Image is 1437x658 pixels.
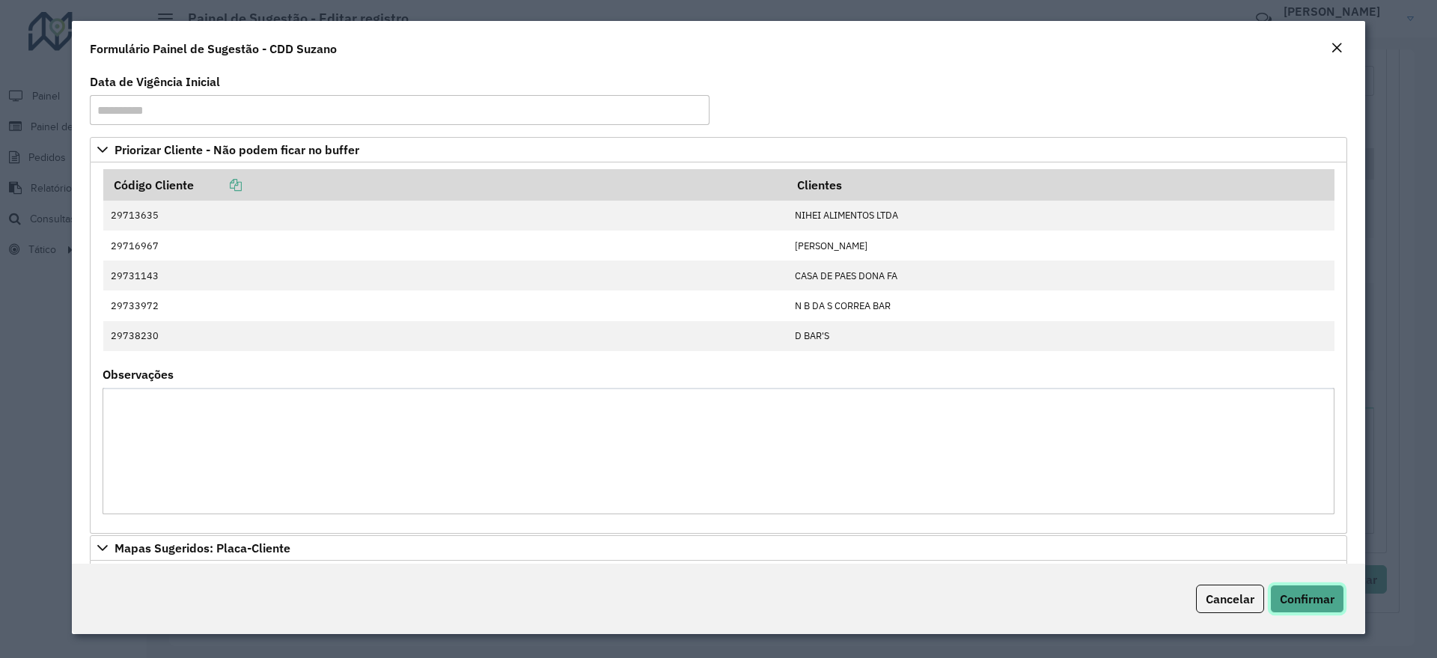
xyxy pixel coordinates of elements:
td: NIHEI ALIMENTOS LTDA [787,201,1334,231]
div: Priorizar Cliente - Não podem ficar no buffer [90,162,1347,534]
span: Confirmar [1280,591,1334,606]
span: Mapas Sugeridos: Placa-Cliente [115,542,290,554]
h4: Formulário Painel de Sugestão - CDD Suzano [90,40,337,58]
th: Clientes [787,169,1334,201]
a: Copiar [194,177,242,192]
td: 29713635 [103,201,787,231]
td: CASA DE PAES DONA FA [787,261,1334,290]
td: [PERSON_NAME] [787,231,1334,261]
th: Código Cliente [103,169,787,201]
em: Fechar [1331,42,1343,54]
td: D BAR'S [787,321,1334,351]
button: Close [1326,39,1347,58]
td: 29716967 [103,231,787,261]
label: Observações [103,365,174,383]
td: N B DA S CORREA BAR [787,290,1334,320]
label: Data de Vigência Inicial [90,73,220,91]
span: Cancelar [1206,591,1254,606]
a: Priorizar Cliente - Não podem ficar no buffer [90,137,1347,162]
button: Cancelar [1196,585,1264,613]
td: 29731143 [103,261,787,290]
a: Mapas Sugeridos: Placa-Cliente [90,535,1347,561]
td: 29733972 [103,290,787,320]
td: 29738230 [103,321,787,351]
button: Confirmar [1270,585,1344,613]
span: Priorizar Cliente - Não podem ficar no buffer [115,144,359,156]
